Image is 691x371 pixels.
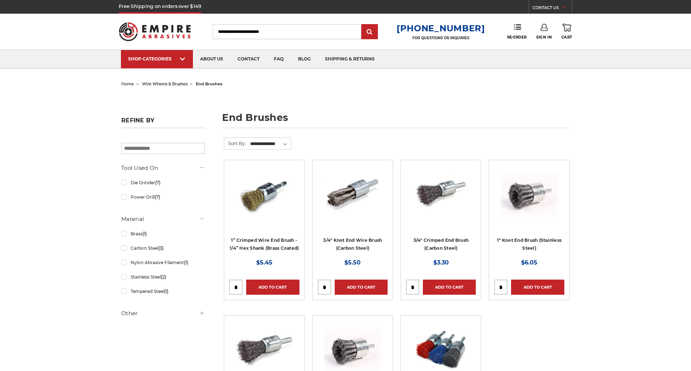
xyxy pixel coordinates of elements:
span: Sign In [536,35,552,40]
a: home [121,81,134,86]
a: Power Drill(7) [121,191,205,203]
a: wire wheels & brushes [142,81,188,86]
span: $5.45 [256,259,272,266]
span: $3.30 [433,259,449,266]
select: Sort By: [249,139,291,149]
div: SHOP CATEGORIES [128,56,186,62]
a: CONTACT US [533,4,572,14]
h5: Material [121,215,205,223]
span: (3) [158,245,164,251]
a: Add to Cart [511,280,564,295]
a: Twist Knot End Brush [318,165,388,235]
span: (7) [155,180,161,185]
span: Cart [561,35,572,40]
input: Submit [362,25,377,39]
span: Reorder [507,35,527,40]
a: about us [193,50,230,68]
a: 1” Crimped Wire End Brush - 1/4” Hex Shank (Brass Coated) [230,237,299,251]
span: (2) [161,274,166,280]
a: contact [230,50,267,68]
label: Sort By: [224,138,246,149]
a: Add to Cart [423,280,476,295]
a: brass coated 1 inch end brush [229,165,299,235]
span: (1) [184,260,188,265]
a: Cart [561,24,572,40]
h1: end brushes [222,113,570,128]
img: Twist Knot End Brush [324,165,381,223]
span: $5.50 [344,259,361,266]
span: end brushes [196,81,222,86]
h5: Other [121,309,205,318]
img: Knotted End Brush [501,165,558,223]
span: $6.05 [521,259,537,266]
img: 3/4" Crimped End Brush (Carbon Steel) [412,165,470,223]
span: (1) [143,231,147,236]
a: Add to Cart [335,280,388,295]
h5: Refine by [121,117,205,128]
a: Reorder [507,24,527,39]
a: Brass(1) [121,227,205,240]
a: 3/4" Knot End Wire Brush (Carbon Steel) [323,237,382,251]
span: (1) [164,289,168,294]
a: 1" Knot End Brush (Stainless Steel) [497,237,561,251]
a: shipping & returns [318,50,382,68]
a: Tempered Steel(1) [121,285,205,298]
a: Die Grinder(7) [121,176,205,189]
a: Knotted End Brush [494,165,564,235]
a: faq [267,50,291,68]
a: 3/4" Crimped End Brush (Carbon Steel) [414,237,469,251]
h5: Tool Used On [121,164,205,172]
a: 3/4" Crimped End Brush (Carbon Steel) [406,165,476,235]
a: Add to Cart [246,280,299,295]
p: FOR QUESTIONS OR INQUIRIES [397,36,485,40]
img: brass coated 1 inch end brush [235,165,293,223]
span: (7) [155,194,160,200]
a: [PHONE_NUMBER] [397,23,485,33]
a: Stainless Steel(2) [121,271,205,283]
img: Empire Abrasives [119,18,191,46]
a: Nylon Abrasive Filament(1) [121,256,205,269]
a: blog [291,50,318,68]
a: Carbon Steel(3) [121,242,205,254]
